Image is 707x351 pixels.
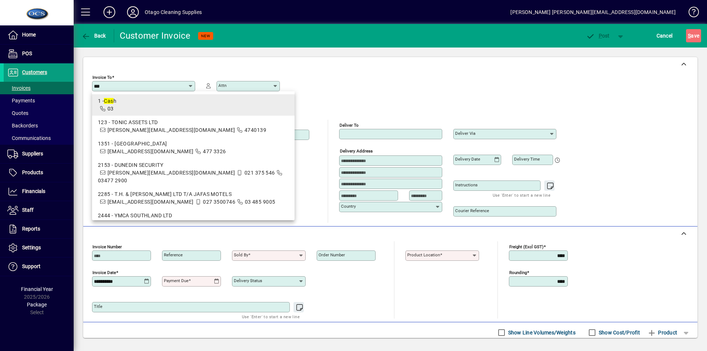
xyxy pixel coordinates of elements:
[510,6,676,18] div: [PERSON_NAME] [PERSON_NAME][EMAIL_ADDRESS][DOMAIN_NAME]
[98,212,289,220] div: 2444 - YMCA SOUTHLAND LTD
[234,252,248,257] mat-label: Sold by
[22,188,45,194] span: Financials
[4,239,74,257] a: Settings
[98,6,121,19] button: Add
[98,119,289,126] div: 123 - TONIC ASSETS LTD
[98,178,127,183] span: 03477 2900
[245,199,275,205] span: 03 485 9005
[203,199,235,205] span: 027 3500746
[92,116,295,137] mat-option: 123 - TONIC ASSETS LTD
[245,127,266,133] span: 4740139
[7,85,31,91] span: Invoices
[92,209,295,238] mat-option: 2444 - YMCA SOUTHLAND LTD
[507,329,576,336] label: Show Line Volumes/Weights
[455,182,478,187] mat-label: Instructions
[455,208,489,213] mat-label: Courier Reference
[201,34,210,38] span: NEW
[145,6,202,18] div: Otago Cleaning Supplies
[7,123,38,129] span: Backorders
[92,187,295,209] mat-option: 2285 - T.H. & S.L. DUNCAN LTD T/A JAFAS MOTELS
[80,29,108,42] button: Back
[121,6,145,19] button: Profile
[586,33,610,39] span: ost
[74,29,114,42] app-page-header-button: Back
[493,191,551,199] mat-hint: Use 'Enter' to start a new line
[22,245,41,250] span: Settings
[120,30,191,42] div: Customer Invoice
[4,201,74,220] a: Staff
[22,151,43,157] span: Suppliers
[4,182,74,201] a: Financials
[22,169,43,175] span: Products
[108,199,194,205] span: [EMAIL_ADDRESS][DOMAIN_NAME]
[22,207,34,213] span: Staff
[92,244,122,249] mat-label: Invoice number
[4,132,74,144] a: Communications
[688,30,699,42] span: ave
[4,82,74,94] a: Invoices
[98,140,289,148] div: 1351 - [GEOGRAPHIC_DATA]
[4,26,74,44] a: Home
[509,270,527,275] mat-label: Rounding
[92,270,116,275] mat-label: Invoice date
[655,29,675,42] button: Cancel
[218,83,226,88] mat-label: Attn
[98,161,289,169] div: 2153 - DUNEDIN SECURITY
[4,145,74,163] a: Suppliers
[514,157,540,162] mat-label: Delivery time
[108,127,235,133] span: [PERSON_NAME][EMAIL_ADDRESS][DOMAIN_NAME]
[98,190,289,198] div: 2285 - T.H. & [PERSON_NAME] LTD T/A JAFAS MOTELS
[599,33,602,39] span: P
[657,30,673,42] span: Cancel
[98,97,289,105] div: 1 - h
[509,244,544,249] mat-label: Freight (excl GST)
[108,170,235,176] span: [PERSON_NAME][EMAIL_ADDRESS][DOMAIN_NAME]
[22,263,41,269] span: Support
[647,327,677,338] span: Product
[4,107,74,119] a: Quotes
[4,45,74,63] a: POS
[7,110,28,116] span: Quotes
[22,69,47,75] span: Customers
[164,278,189,283] mat-label: Payment due
[683,1,698,25] a: Knowledge Base
[4,94,74,107] a: Payments
[688,33,691,39] span: S
[242,312,300,321] mat-hint: Use 'Enter' to start a new line
[92,137,295,158] mat-option: 1351 - SELWYN COLLEGE
[81,33,106,39] span: Back
[21,286,53,292] span: Financial Year
[245,170,275,176] span: 021 375 546
[164,252,183,257] mat-label: Reference
[7,135,51,141] span: Communications
[4,257,74,276] a: Support
[319,252,345,257] mat-label: Order number
[341,204,356,209] mat-label: Country
[4,220,74,238] a: Reports
[4,164,74,182] a: Products
[4,119,74,132] a: Backorders
[644,326,681,339] button: Product
[108,106,114,112] span: 03
[92,94,295,116] mat-option: 1 - Cash
[407,252,440,257] mat-label: Product location
[104,98,113,104] em: Cas
[203,148,226,154] span: 477 3326
[92,75,112,80] mat-label: Invoice To
[108,148,194,154] span: [EMAIL_ADDRESS][DOMAIN_NAME]
[92,158,295,187] mat-option: 2153 - DUNEDIN SECURITY
[7,98,35,103] span: Payments
[94,304,102,309] mat-label: Title
[234,278,262,283] mat-label: Delivery status
[27,302,47,308] span: Package
[22,226,40,232] span: Reports
[597,329,640,336] label: Show Cost/Profit
[686,29,701,42] button: Save
[455,131,475,136] mat-label: Deliver via
[22,32,36,38] span: Home
[340,123,359,128] mat-label: Deliver To
[455,157,480,162] mat-label: Delivery date
[582,29,613,42] button: Post
[22,50,32,56] span: POS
